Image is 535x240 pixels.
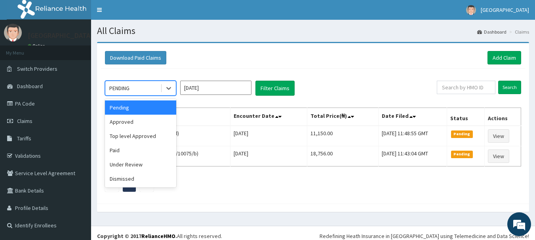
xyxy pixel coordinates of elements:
a: Add Claim [487,51,521,64]
th: Status [447,108,484,126]
button: Download Paid Claims [105,51,166,64]
a: Dashboard [477,28,506,35]
span: Pending [451,130,473,138]
li: Claims [507,28,529,35]
td: [DATE] [230,126,307,146]
td: 11,150.00 [307,126,378,146]
th: Date Filed [378,108,447,126]
span: [GEOGRAPHIC_DATA] [481,6,529,13]
img: User Image [466,5,476,15]
td: [DATE] 11:48:55 GMT [378,126,447,146]
textarea: Type your message and hit 'Enter' [4,158,151,185]
span: Tariffs [17,135,31,142]
input: Search [498,81,521,94]
a: View [488,149,509,163]
h1: All Claims [97,26,529,36]
button: Filter Claims [255,81,295,96]
div: Redefining Heath Insurance in [GEOGRAPHIC_DATA] using Telemedicine and Data Science! [320,232,529,240]
input: Search by HMO ID [437,81,495,94]
th: Actions [485,108,521,126]
div: Top level Approved [105,129,176,143]
div: Minimize live chat window [130,4,149,23]
th: Encounter Date [230,108,307,126]
div: Chat with us now [41,44,133,55]
span: Claims [17,117,32,125]
div: Dismissed [105,172,176,186]
span: Switch Providers [17,65,57,72]
strong: Copyright © 2017 . [97,232,177,240]
img: User Image [4,24,22,42]
div: Paid [105,143,176,157]
div: PENDING [109,84,129,92]
a: RelianceHMO [141,232,175,240]
div: Approved [105,115,176,129]
span: Pending [451,151,473,158]
input: Select Month and Year [180,81,251,95]
span: Dashboard [17,83,43,90]
p: [GEOGRAPHIC_DATA] [28,32,93,39]
a: View [488,129,509,143]
th: Total Price(₦) [307,108,378,126]
td: [DATE] 11:43:04 GMT [378,146,447,166]
span: We're online! [46,70,109,150]
img: d_794563401_company_1708531726252_794563401 [15,40,32,59]
td: [DATE] [230,146,307,166]
td: 18,756.00 [307,146,378,166]
div: Under Review [105,157,176,172]
a: Online [28,43,47,49]
div: Pending [105,100,176,115]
